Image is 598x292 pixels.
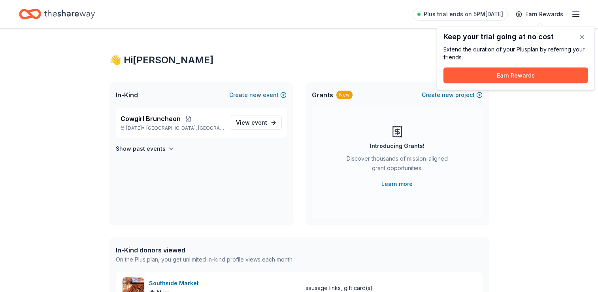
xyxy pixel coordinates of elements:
div: In-Kind donors viewed [116,245,294,255]
div: Southside Market [149,279,202,288]
span: View [236,118,267,127]
button: Show past events [116,144,174,154]
div: On the Plus plan, you get unlimited in-kind profile views each month. [116,255,294,264]
p: [DATE] • [121,125,224,131]
h4: Show past events [116,144,166,154]
div: Introducing Grants! [370,141,424,151]
span: Grants [312,90,333,100]
span: [GEOGRAPHIC_DATA], [GEOGRAPHIC_DATA] [146,125,224,131]
button: Earn Rewards [443,68,588,83]
span: new [249,90,261,100]
div: Keep your trial going at no cost [443,33,588,41]
a: Home [19,5,95,23]
span: event [251,119,267,126]
span: Plus trial ends on 5PM[DATE] [424,9,503,19]
button: Createnewproject [422,90,483,100]
a: View event [231,116,282,130]
div: Extend the duration of your Plus plan by referring your friends. [443,46,588,61]
span: new [442,90,454,100]
div: Discover thousands of mission-aligned grant opportunities. [343,154,451,176]
div: 👋 Hi [PERSON_NAME] [109,54,489,66]
a: Learn more [381,179,413,189]
button: Createnewevent [229,90,287,100]
span: Cowgirl Bruncheon [121,114,181,123]
a: Earn Rewards [511,7,568,21]
a: Plus trial ends on 5PM[DATE] [413,8,508,21]
div: New [336,91,353,99]
span: In-Kind [116,90,138,100]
